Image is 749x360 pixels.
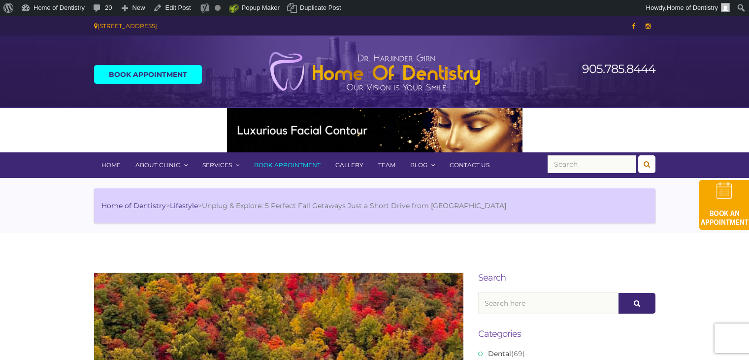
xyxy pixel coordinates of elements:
[403,152,442,178] a: Blog
[478,329,655,339] h3: Categories
[478,292,619,314] input: Search here
[548,155,636,173] input: Search
[170,201,198,210] a: Lifestyle
[94,21,367,31] div: [STREET_ADDRESS]
[478,273,655,283] h3: Search
[101,201,166,210] a: Home of Dentistry
[227,108,522,152] img: Medspa-Banner-Virtual-Consultation-2-1.gif
[442,152,497,178] a: Contact Us
[202,201,506,210] span: Unplug & Explore: 5 Perfect Fall Getaways Just a Short Drive from [GEOGRAPHIC_DATA]
[488,349,511,358] a: Dental
[371,152,403,178] a: Team
[478,349,648,359] li: (69)
[94,65,202,84] a: Book Appointment
[94,152,128,178] a: Home
[264,51,486,92] img: Home of Dentistry
[667,4,718,11] span: Home of Dentistry
[699,180,749,230] img: book-an-appointment-hod-gld.png
[128,152,195,178] a: About Clinic
[195,152,247,178] a: Services
[101,201,506,211] li: > >
[582,62,655,76] a: 905.785.8444
[328,152,371,178] a: Gallery
[247,152,328,178] a: Book Appointment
